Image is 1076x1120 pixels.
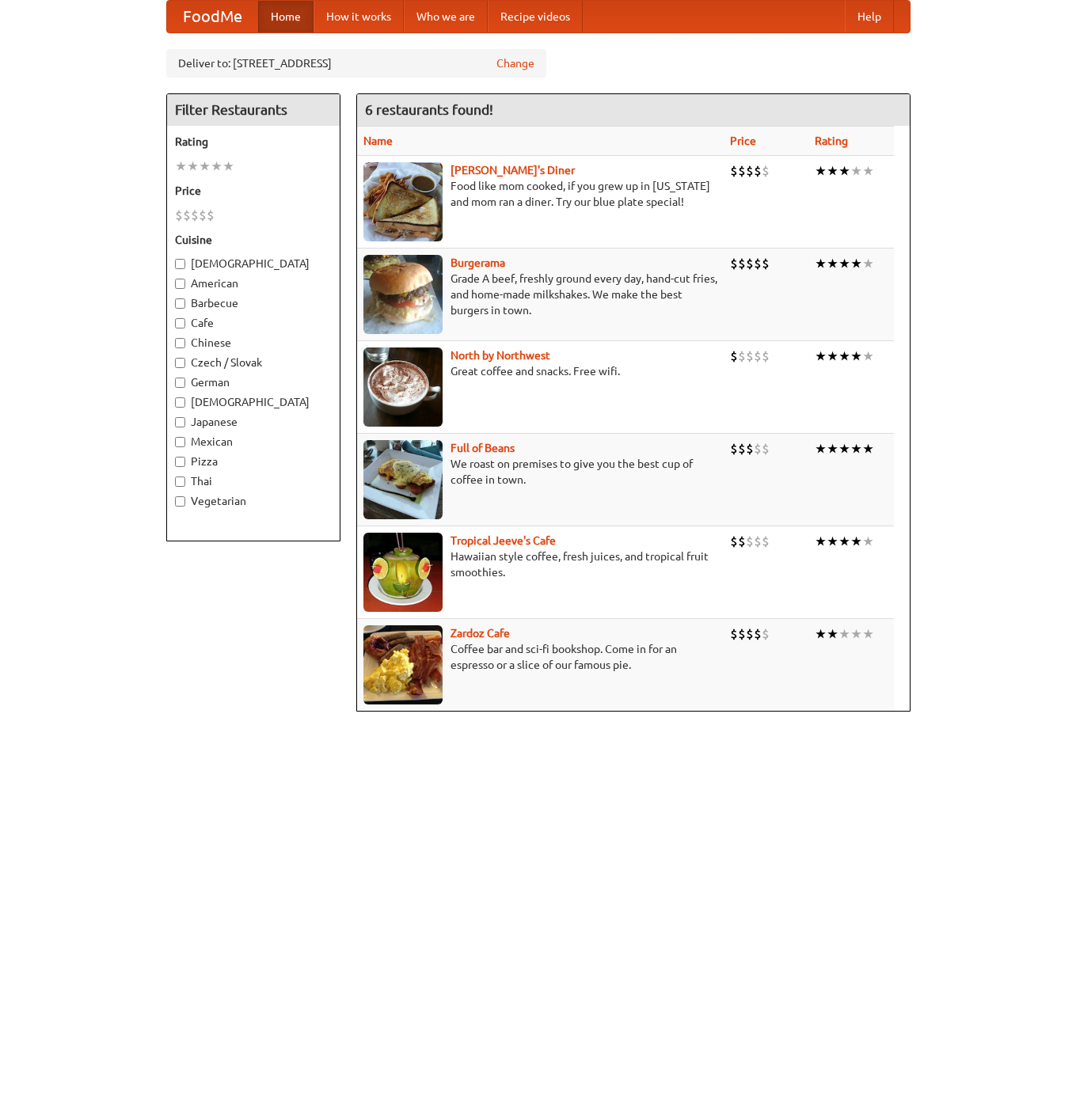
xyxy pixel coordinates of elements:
[175,496,185,507] input: Vegetarian
[175,355,332,370] label: Czech / Slovak
[175,232,332,248] h5: Cuisine
[730,347,738,365] li: $
[175,279,185,289] input: American
[363,641,717,673] p: Coffee bar and sci-fi bookshop. Come in for an espresso or a slice of our famous pie.
[815,440,827,457] li: ★
[754,625,762,643] li: $
[738,625,746,643] li: $
[175,417,185,427] input: Japanese
[314,1,404,32] a: How it works
[175,378,185,388] input: German
[363,135,393,147] a: Name
[451,442,515,454] a: Full of Beans
[762,625,770,643] li: $
[827,625,838,643] li: ★
[175,298,185,309] input: Barbecue
[838,625,850,643] li: ★
[191,207,199,224] li: $
[175,397,185,408] input: [DEMOGRAPHIC_DATA]
[175,493,332,509] label: Vegetarian
[738,347,746,365] li: $
[730,440,738,457] li: $
[175,315,332,331] label: Cafe
[862,162,874,180] li: ★
[496,55,534,71] a: Change
[363,271,717,318] p: Grade A beef, freshly ground every day, hand-cut fries, and home-made milkshakes. We make the bes...
[850,625,862,643] li: ★
[451,349,550,362] a: North by Northwest
[862,533,874,550] li: ★
[730,135,756,147] a: Price
[838,347,850,365] li: ★
[175,473,332,489] label: Thai
[175,414,332,430] label: Japanese
[167,94,340,126] h4: Filter Restaurants
[850,347,862,365] li: ★
[762,255,770,272] li: $
[451,164,575,177] a: [PERSON_NAME]'s Diner
[754,533,762,550] li: $
[175,457,185,467] input: Pizza
[166,49,546,78] div: Deliver to: [STREET_ADDRESS]
[222,158,234,175] li: ★
[862,440,874,457] li: ★
[175,338,185,348] input: Chinese
[187,158,199,175] li: ★
[730,625,738,643] li: $
[363,533,443,612] img: jeeves.jpg
[175,275,332,291] label: American
[738,440,746,457] li: $
[404,1,488,32] a: Who we are
[850,162,862,180] li: ★
[746,440,754,457] li: $
[363,440,443,519] img: beans.jpg
[746,533,754,550] li: $
[746,347,754,365] li: $
[754,440,762,457] li: $
[175,183,332,199] h5: Price
[363,456,717,488] p: We roast on premises to give you the best cup of coffee in town.
[175,207,183,224] li: $
[738,255,746,272] li: $
[730,533,738,550] li: $
[850,440,862,457] li: ★
[815,135,848,147] a: Rating
[175,134,332,150] h5: Rating
[365,102,493,117] ng-pluralize: 6 restaurants found!
[838,440,850,457] li: ★
[363,347,443,427] img: north.jpg
[451,627,510,640] a: Zardoz Cafe
[363,625,443,704] img: zardoz.jpg
[207,207,215,224] li: $
[175,358,185,368] input: Czech / Slovak
[175,454,332,469] label: Pizza
[199,207,207,224] li: $
[258,1,314,32] a: Home
[862,625,874,643] li: ★
[211,158,222,175] li: ★
[175,256,332,271] label: [DEMOGRAPHIC_DATA]
[451,534,556,547] a: Tropical Jeeve's Cafe
[815,625,827,643] li: ★
[199,158,211,175] li: ★
[175,476,185,487] input: Thai
[363,178,717,210] p: Food like mom cooked, if you grew up in [US_STATE] and mom ran a diner. Try our blue plate special!
[815,533,827,550] li: ★
[862,347,874,365] li: ★
[363,162,443,241] img: sallys.jpg
[850,255,862,272] li: ★
[762,162,770,180] li: $
[167,1,258,32] a: FoodMe
[175,259,185,269] input: [DEMOGRAPHIC_DATA]
[815,162,827,180] li: ★
[827,533,838,550] li: ★
[762,347,770,365] li: $
[175,374,332,390] label: German
[175,295,332,311] label: Barbecue
[827,440,838,457] li: ★
[845,1,894,32] a: Help
[827,347,838,365] li: ★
